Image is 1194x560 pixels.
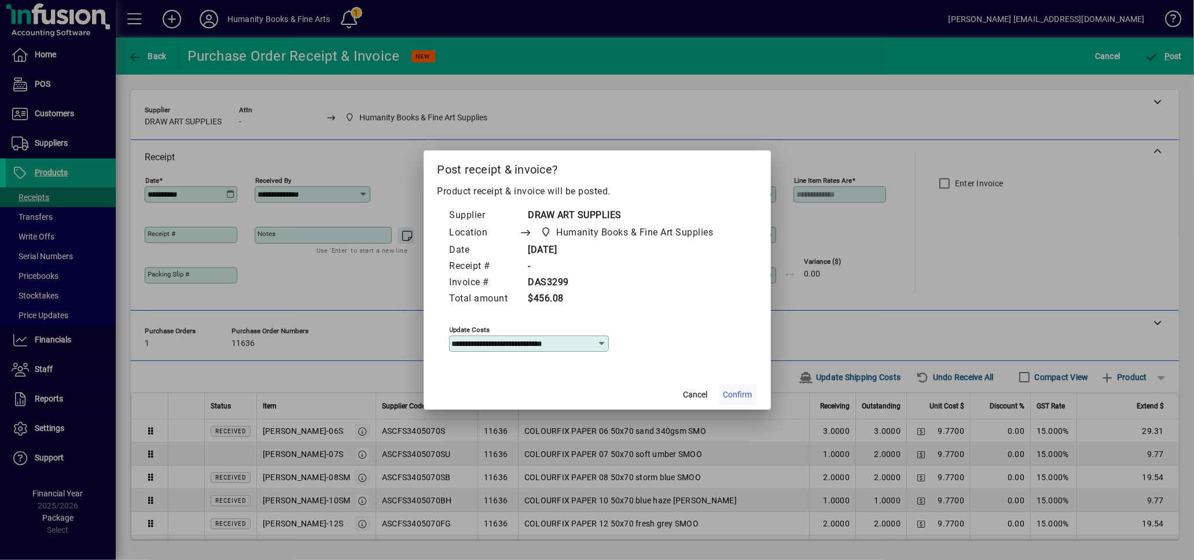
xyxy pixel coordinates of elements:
button: Confirm [719,384,757,405]
td: DAS3299 [520,275,736,291]
p: Product receipt & invoice will be posted. [438,185,757,198]
span: Cancel [684,389,708,401]
td: Supplier [449,208,520,224]
td: - [520,259,736,275]
td: Date [449,242,520,259]
td: [DATE] [520,242,736,259]
span: Humanity Books & Fine Art Supplies [557,226,714,240]
td: Location [449,224,520,242]
span: Humanity Books & Fine Art Supplies [538,224,718,241]
td: DRAW ART SUPPLIES [520,208,736,224]
td: Invoice # [449,275,520,291]
td: $456.08 [520,291,736,307]
button: Cancel [677,384,714,405]
mat-label: Update costs [450,326,490,334]
h2: Post receipt & invoice? [424,150,771,184]
td: Total amount [449,291,520,307]
span: Confirm [723,389,752,401]
td: Receipt # [449,259,520,275]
